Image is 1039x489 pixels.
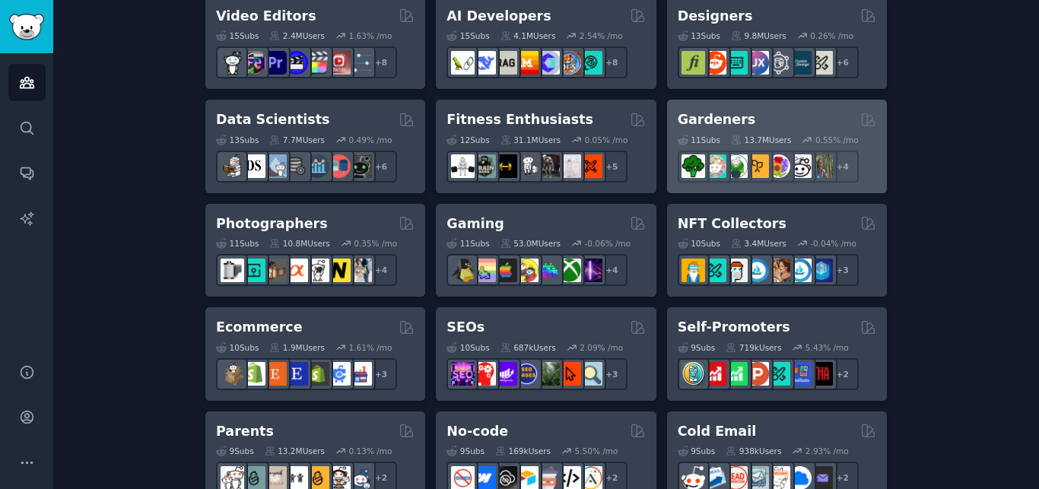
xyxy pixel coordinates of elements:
[805,446,849,456] div: 2.93 % /mo
[678,446,716,456] div: 9 Sub s
[678,422,756,441] h2: Cold Email
[348,362,372,386] img: ecommerce_growth
[221,259,244,282] img: analog
[724,154,748,178] img: SavageGarden
[494,362,517,386] img: seogrowth
[500,135,561,145] div: 31.1M Users
[678,318,790,337] h2: Self-Promoters
[446,446,485,456] div: 9 Sub s
[536,154,560,178] img: fitness30plus
[585,238,631,249] div: -0.06 % /mo
[446,135,489,145] div: 12 Sub s
[678,110,756,129] h2: Gardeners
[703,362,726,386] img: youtubepromotion
[494,154,517,178] img: workout
[269,342,325,353] div: 1.9M Users
[815,135,859,145] div: 0.55 % /mo
[827,46,859,78] div: + 6
[216,342,259,353] div: 10 Sub s
[809,154,833,178] img: GardenersWorld
[242,51,265,75] img: editors
[682,154,705,178] img: vegetablegardening
[446,214,504,233] h2: Gaming
[580,342,623,353] div: 2.09 % /mo
[242,259,265,282] img: streetphotography
[788,51,812,75] img: learndesign
[348,154,372,178] img: data
[558,154,581,178] img: physicaltherapy
[349,342,392,353] div: 1.61 % /mo
[216,446,254,456] div: 9 Sub s
[500,30,556,41] div: 4.1M Users
[446,30,489,41] div: 15 Sub s
[703,51,726,75] img: logodesign
[558,259,581,282] img: XboxGamers
[500,342,556,353] div: 687k Users
[263,51,287,75] img: premiere
[703,154,726,178] img: succulents
[306,154,329,178] img: analytics
[678,214,786,233] h2: NFT Collectors
[216,110,329,129] h2: Data Scientists
[348,259,372,282] img: WeddingPhotography
[472,259,496,282] img: CozyGamers
[745,362,769,386] img: ProductHunters
[495,446,551,456] div: 169k Users
[221,51,244,75] img: gopro
[306,259,329,282] img: canon
[827,151,859,183] div: + 4
[596,254,628,286] div: + 4
[731,30,786,41] div: 9.8M Users
[446,110,593,129] h2: Fitness Enthusiasts
[242,154,265,178] img: datascience
[810,238,856,249] div: -0.04 % /mo
[678,238,720,249] div: 10 Sub s
[327,51,351,75] img: Youtubevideo
[9,14,44,40] img: GummySearch logo
[580,30,623,41] div: 2.54 % /mo
[472,154,496,178] img: GymMotivation
[263,154,287,178] img: statistics
[724,259,748,282] img: NFTmarket
[585,135,628,145] div: 0.05 % /mo
[216,238,259,249] div: 11 Sub s
[579,51,602,75] img: AIDevelopersSociety
[731,135,791,145] div: 13.7M Users
[349,446,392,456] div: 0.13 % /mo
[558,362,581,386] img: GoogleSearchConsole
[451,154,475,178] img: GYM
[242,362,265,386] img: shopify
[472,51,496,75] img: DeepSeek
[365,151,397,183] div: + 6
[805,342,849,353] div: 5.43 % /mo
[575,446,618,456] div: 5.50 % /mo
[327,154,351,178] img: datasets
[788,154,812,178] img: UrbanGardening
[579,154,602,178] img: personaltraining
[703,259,726,282] img: NFTMarketplace
[354,238,397,249] div: 0.35 % /mo
[731,238,786,249] div: 3.4M Users
[745,51,769,75] img: UXDesign
[515,362,539,386] img: SEO_cases
[265,446,325,456] div: 13.2M Users
[827,254,859,286] div: + 3
[494,51,517,75] img: Rag
[269,135,325,145] div: 7.7M Users
[327,259,351,282] img: Nikon
[579,259,602,282] img: TwitchStreaming
[349,30,392,41] div: 1.63 % /mo
[678,135,720,145] div: 11 Sub s
[216,7,316,26] h2: Video Editors
[788,362,812,386] img: betatests
[724,362,748,386] img: selfpromotion
[327,362,351,386] img: ecommercemarketing
[306,362,329,386] img: reviewmyshopify
[767,51,790,75] img: userexperience
[216,30,259,41] div: 15 Sub s
[216,422,274,441] h2: Parents
[306,51,329,75] img: finalcutpro
[767,362,790,386] img: alphaandbetausers
[726,342,781,353] div: 719k Users
[221,362,244,386] img: dropship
